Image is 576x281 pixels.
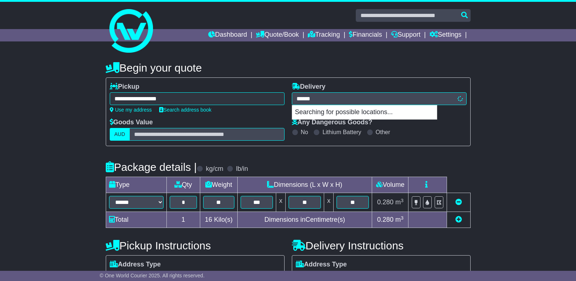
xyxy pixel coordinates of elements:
[292,83,326,91] label: Delivery
[110,83,140,91] label: Pickup
[110,261,161,269] label: Address Type
[237,212,372,228] td: Dimensions in Centimetre(s)
[206,165,223,173] label: kg/cm
[166,212,200,228] td: 1
[308,29,340,41] a: Tracking
[276,193,285,212] td: x
[395,216,404,223] span: m
[106,161,197,173] h4: Package details |
[292,240,471,252] h4: Delivery Instructions
[256,29,299,41] a: Quote/Book
[110,119,153,127] label: Goods Value
[200,212,238,228] td: Kilo(s)
[236,165,248,173] label: lb/in
[395,198,404,206] span: m
[200,177,238,193] td: Weight
[401,198,404,203] sup: 3
[301,129,308,136] label: No
[237,177,372,193] td: Dimensions (L x W x H)
[110,107,152,113] a: Use my address
[292,105,437,119] p: Searching for possible locations...
[455,216,462,223] a: Add new item
[349,29,382,41] a: Financials
[208,29,247,41] a: Dashboard
[292,119,372,127] label: Any Dangerous Goods?
[430,29,462,41] a: Settings
[322,129,361,136] label: Lithium Battery
[106,177,166,193] td: Type
[296,261,347,269] label: Address Type
[377,198,394,206] span: 0.280
[166,177,200,193] td: Qty
[106,240,285,252] h4: Pickup Instructions
[377,216,394,223] span: 0.280
[106,212,166,228] td: Total
[100,273,205,278] span: © One World Courier 2025. All rights reserved.
[106,62,471,74] h4: Begin your quote
[391,29,420,41] a: Support
[205,216,212,223] span: 16
[401,215,404,221] sup: 3
[376,129,390,136] label: Other
[110,128,130,141] label: AUD
[324,193,334,212] td: x
[372,177,408,193] td: Volume
[159,107,212,113] a: Search address book
[455,198,462,206] a: Remove this item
